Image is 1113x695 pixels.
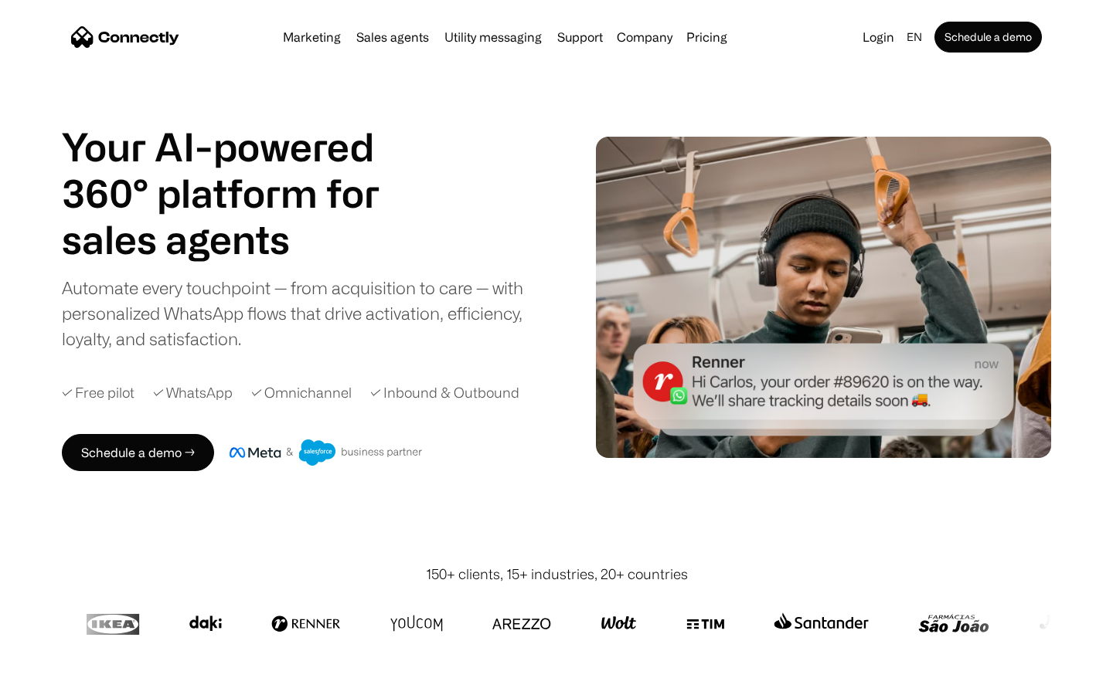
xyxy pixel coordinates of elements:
[551,31,609,43] a: Support
[153,382,233,403] div: ✓ WhatsApp
[15,666,93,690] aside: Language selected: English
[856,26,900,48] a: Login
[62,275,549,351] div: Automate every touchpoint — from acquisition to care — with personalized WhatsApp flows that driv...
[62,434,214,471] a: Schedule a demo →
[907,26,922,48] div: en
[230,439,423,466] img: Meta and Salesforce business partner badge.
[370,382,519,403] div: ✓ Inbound & Outbound
[62,124,417,216] h1: Your AI-powered 360° platform for
[617,26,672,48] div: Company
[426,564,688,585] div: 150+ clients, 15+ industries, 20+ countries
[277,31,347,43] a: Marketing
[680,31,733,43] a: Pricing
[62,382,134,403] div: ✓ Free pilot
[934,22,1042,53] a: Schedule a demo
[62,216,417,263] h1: sales agents
[438,31,548,43] a: Utility messaging
[251,382,352,403] div: ✓ Omnichannel
[350,31,435,43] a: Sales agents
[31,668,93,690] ul: Language list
